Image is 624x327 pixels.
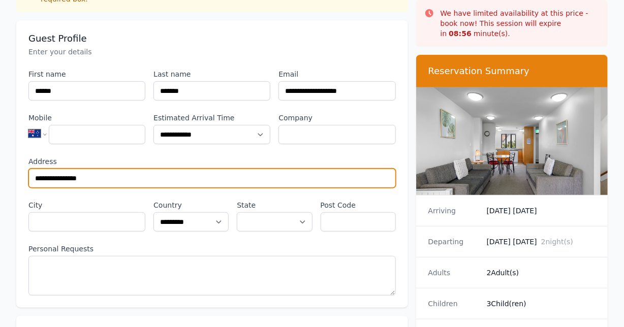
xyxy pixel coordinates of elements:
dt: Departing [428,237,479,247]
dt: Children [428,299,479,309]
label: Company [278,113,395,123]
label: Personal Requests [28,244,396,254]
label: First name [28,69,145,79]
h3: Reservation Summary [428,65,596,77]
dd: 3 Child(ren) [487,299,596,309]
dt: Arriving [428,206,479,216]
img: 3 Bedroom Apartment [416,87,608,195]
h3: Guest Profile [28,32,396,45]
label: Estimated Arrival Time [153,113,270,123]
dt: Adults [428,268,479,278]
dd: [DATE] [DATE] [487,206,596,216]
label: State [237,200,312,210]
label: Address [28,156,396,167]
label: Post Code [321,200,396,210]
label: Last name [153,69,270,79]
p: We have limited availability at this price - book now! This session will expire in minute(s). [441,8,600,39]
label: Email [278,69,395,79]
strong: 08 : 56 [449,29,472,38]
label: Mobile [28,113,145,123]
p: Enter your details [28,47,396,57]
span: 2 night(s) [541,238,573,246]
dd: [DATE] [DATE] [487,237,596,247]
label: City [28,200,145,210]
label: Country [153,200,229,210]
dd: 2 Adult(s) [487,268,596,278]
